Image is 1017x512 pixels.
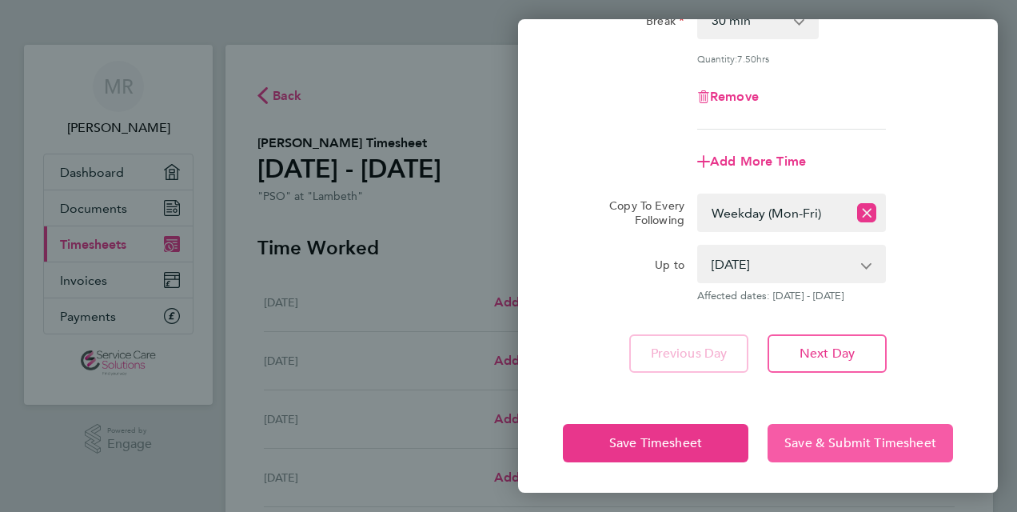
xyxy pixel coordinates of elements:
[697,90,759,103] button: Remove
[737,52,756,65] span: 7.50
[768,334,887,373] button: Next Day
[784,435,936,451] span: Save & Submit Timesheet
[655,258,684,277] label: Up to
[710,154,806,169] span: Add More Time
[710,89,759,104] span: Remove
[563,424,748,462] button: Save Timesheet
[697,52,886,65] div: Quantity: hrs
[697,290,886,302] span: Affected dates: [DATE] - [DATE]
[697,155,806,168] button: Add More Time
[609,435,702,451] span: Save Timesheet
[596,198,684,227] label: Copy To Every Following
[857,195,876,230] button: Reset selection
[800,346,855,362] span: Next Day
[768,424,953,462] button: Save & Submit Timesheet
[646,14,684,33] label: Break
